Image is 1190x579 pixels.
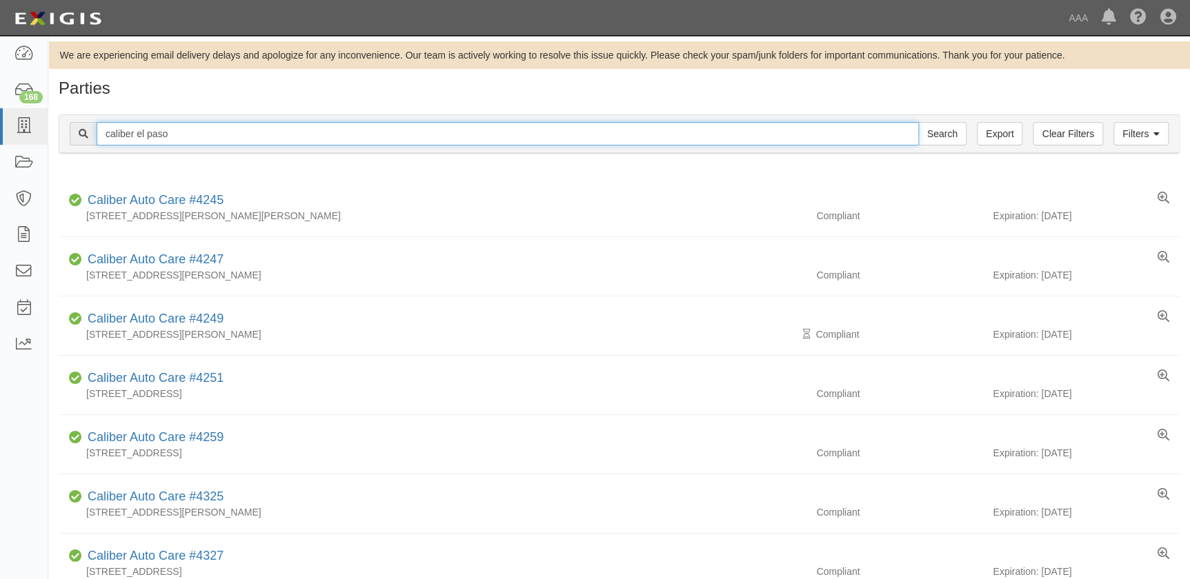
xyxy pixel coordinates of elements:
[82,192,224,210] div: Caliber Auto Care #4245
[1113,122,1169,145] a: Filters
[993,387,1180,400] div: Expiration: [DATE]
[88,252,224,266] a: Caliber Auto Care #4247
[993,565,1180,578] div: Expiration: [DATE]
[1158,192,1169,205] a: View results summary
[806,387,993,400] div: Compliant
[59,268,806,282] div: [STREET_ADDRESS][PERSON_NAME]
[69,314,82,324] i: Compliant
[59,565,806,578] div: [STREET_ADDRESS]
[69,551,82,561] i: Compliant
[1033,122,1102,145] a: Clear Filters
[19,91,43,103] div: 168
[806,446,993,460] div: Compliant
[82,251,224,269] div: Caliber Auto Care #4247
[59,446,806,460] div: [STREET_ADDRESS]
[993,327,1180,341] div: Expiration: [DATE]
[69,374,82,383] i: Compliant
[977,122,1022,145] a: Export
[88,549,224,562] a: Caliber Auto Care #4327
[993,209,1180,223] div: Expiration: [DATE]
[48,48,1190,62] div: We are experiencing email delivery delays and apologize for any inconvenience. Our team is active...
[59,79,1180,97] h1: Parties
[993,446,1180,460] div: Expiration: [DATE]
[1062,4,1095,32] a: AAA
[806,327,993,341] div: Compliant
[88,193,224,207] a: Caliber Auto Care #4245
[82,547,224,565] div: Caliber Auto Care #4327
[82,429,224,447] div: Caliber Auto Care #4259
[59,505,806,519] div: [STREET_ADDRESS][PERSON_NAME]
[802,329,810,339] i: Pending Review
[1158,429,1169,443] a: View results summary
[59,387,806,400] div: [STREET_ADDRESS]
[918,122,966,145] input: Search
[1158,369,1169,383] a: View results summary
[993,505,1180,519] div: Expiration: [DATE]
[69,255,82,265] i: Compliant
[806,505,993,519] div: Compliant
[1158,488,1169,502] a: View results summary
[1158,251,1169,265] a: View results summary
[806,209,993,223] div: Compliant
[69,433,82,443] i: Compliant
[82,310,224,328] div: Caliber Auto Care #4249
[59,209,806,223] div: [STREET_ADDRESS][PERSON_NAME][PERSON_NAME]
[69,196,82,205] i: Compliant
[88,312,224,325] a: Caliber Auto Care #4249
[10,6,106,31] img: logo-5460c22ac91f19d4615b14bd174203de0afe785f0fc80cf4dbbc73dc1793850b.png
[88,430,224,444] a: Caliber Auto Care #4259
[993,268,1180,282] div: Expiration: [DATE]
[1130,10,1147,26] i: Help Center - Complianz
[59,327,806,341] div: [STREET_ADDRESS][PERSON_NAME]
[82,488,224,506] div: Caliber Auto Care #4325
[97,122,919,145] input: Search
[82,369,224,387] div: Caliber Auto Care #4251
[1158,547,1169,561] a: View results summary
[69,492,82,502] i: Compliant
[1158,310,1169,324] a: View results summary
[88,371,224,385] a: Caliber Auto Care #4251
[806,565,993,578] div: Compliant
[88,489,224,503] a: Caliber Auto Care #4325
[806,268,993,282] div: Compliant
